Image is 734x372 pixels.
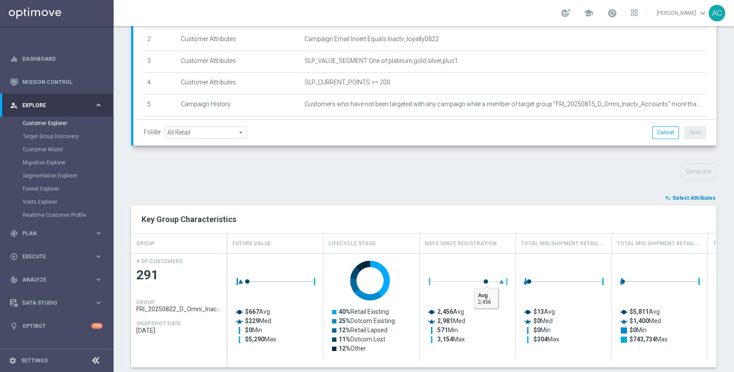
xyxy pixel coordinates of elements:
label: Folder [144,129,161,136]
span: Campaign Email Insert Equals Inactv_loyalty0822 [305,35,439,43]
span: Customers who have not been targeted with any campaign while a member of target group "FRI_202508... [305,101,703,108]
h4: Total Mid Shipment Retail Transaction Amount [617,236,702,251]
div: Explore [10,101,94,109]
div: Customer Explorer [23,117,113,130]
td: 2 [144,29,177,51]
tspan: 40% [339,308,350,315]
tspan: 2,981 [437,317,453,324]
text: Min [630,327,647,334]
text: Min [245,327,262,334]
div: Visits Explorer [23,195,113,209]
tspan: $667 [245,308,259,315]
text: Med [437,317,465,324]
h2: Key Group Characteristics [142,214,706,225]
a: Customer Explorer [23,120,91,127]
i: keyboard_arrow_right [94,252,103,261]
h4: Days Since Registration [425,236,497,251]
tspan: $1,400 [630,317,649,324]
tspan: 12% [339,327,350,334]
button: gps_fixed Plan keyboard_arrow_right [10,230,103,237]
a: Mission Control [22,70,103,94]
td: Campaign History [177,94,301,116]
span: SLP_VALUE_SEGMENT One of platinum,gold,silver,plus1 [305,57,458,65]
div: +10 [91,323,103,329]
tspan: 3,154 [437,336,454,343]
h4: GROUP [136,236,155,251]
td: 4 [144,73,177,94]
a: Dashboard [22,47,103,70]
tspan: $0 [533,317,540,324]
button: equalizer Dashboard [10,56,103,63]
tspan: $304 [533,336,548,343]
div: Migration Explorer [23,156,113,169]
tspan: 12% [339,345,350,352]
text: Avg [437,308,464,315]
a: Funnel Explorer [23,185,91,192]
tspan: $0 [245,327,252,334]
div: Execute [10,253,94,261]
i: keyboard_arrow_right [94,229,103,237]
text: Avg [245,308,270,315]
text: Avg [533,308,555,315]
i: playlist_add_check [665,195,671,201]
text: Max [533,336,559,343]
i: play_circle_outline [10,253,18,261]
tspan: 25% [339,317,350,324]
text: Dotcom Lost [339,336,385,343]
i: keyboard_arrow_right [94,275,103,284]
tspan: 2,456 [437,308,453,315]
button: play_circle_outline Execute keyboard_arrow_right [10,253,103,260]
text: Max [630,336,668,343]
i: track_changes [10,276,18,284]
button: Cancel [652,126,679,139]
div: Plan [10,229,94,237]
text: Med [533,317,553,324]
div: AC [709,5,725,21]
i: keyboard_arrow_right [94,101,103,109]
button: lightbulb Optibot +10 [10,323,103,330]
td: 5 [144,94,177,116]
tspan: $5,290 [245,336,264,343]
h4: Lifecycle Stage [329,236,376,251]
text: Med [245,317,271,324]
a: Realtime Customer Profile [23,212,91,219]
td: Customer Attributes [177,29,301,51]
h4: Future Value [232,236,271,251]
h4: # OF CUSTOMERS [136,258,183,264]
td: Customer Attributes [177,51,301,73]
span: school [584,8,593,18]
h4: GROUP [136,299,155,306]
button: Data Studio keyboard_arrow_right [10,299,103,306]
i: settings [9,357,17,365]
a: Target Group Discovery [23,133,91,140]
span: Plan [22,231,94,236]
span: Select Attributes [672,195,716,201]
button: playlist_add_check Select Attributes [664,193,717,203]
a: Settings [21,358,48,363]
td: Customer Attributes [177,73,301,94]
a: Visits Explorer [23,198,91,205]
tspan: 571 [437,327,448,334]
button: Generate [681,163,717,180]
text: Dotcom Existing [339,317,395,324]
i: gps_fixed [10,229,18,237]
tspan: $743,734 [630,336,656,343]
span: Explore [22,103,94,108]
td: 3 [144,51,177,73]
div: Press SPACE to select this row. [131,254,227,361]
button: Mission Control [10,79,103,86]
text: Other [339,345,366,352]
text: Avg [630,308,660,315]
tspan: $13 [533,308,544,315]
span: 2025-08-21 [136,327,222,334]
a: Customer Model [23,146,91,153]
a: Segmentation Explorer [23,172,91,179]
h4: SNAPSHOT DATE [136,320,181,327]
tspan: $0 [630,327,637,334]
span: Execute [22,254,94,259]
button: track_changes Analyze keyboard_arrow_right [10,276,103,283]
div: Segmentation Explorer [23,169,113,182]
